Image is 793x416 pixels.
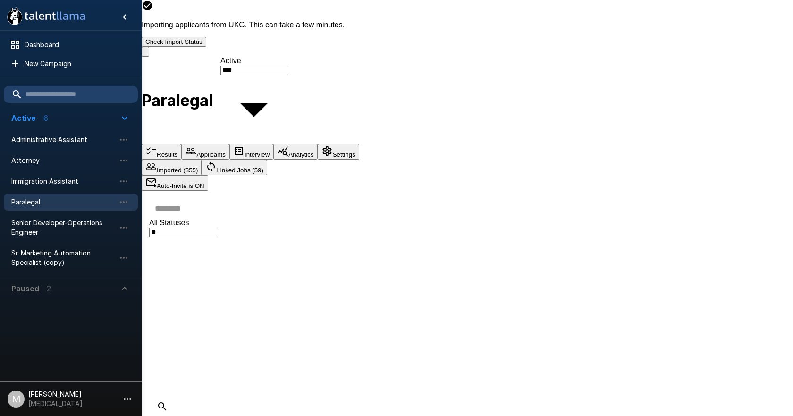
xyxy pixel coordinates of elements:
button: Results [142,144,181,160]
button: Applicants [181,144,229,160]
button: Auto-Invite is ON [142,175,208,191]
b: Paralegal [142,91,213,110]
div: All Statuses [149,219,785,227]
button: Imported (355) [142,160,202,175]
button: Interview [229,144,273,160]
button: Check Import Status [142,37,206,47]
button: Analytics [273,144,317,160]
button: Settings [318,144,359,160]
p: Importing applicants from UKG. This can take a few minutes. [142,21,793,29]
button: close [142,47,149,57]
div: Active [220,57,287,65]
button: Linked Jobs (59) [202,160,267,175]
